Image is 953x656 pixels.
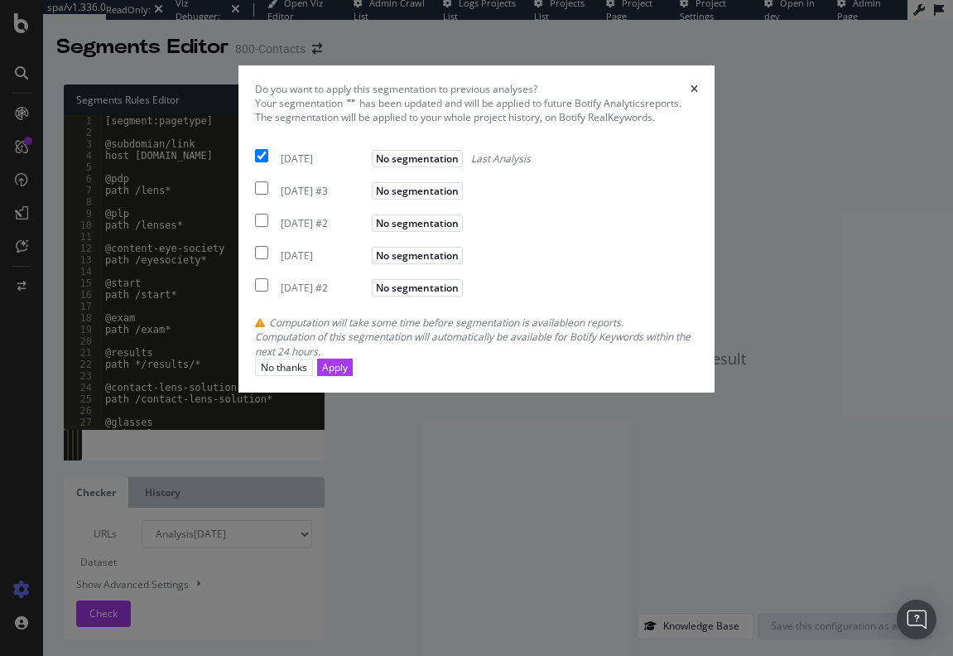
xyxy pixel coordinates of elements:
span: " " [347,96,355,110]
div: Computation of this segmentation will automatically be available for Botify Keywords within the n... [255,330,699,358]
div: [DATE] #2 [281,216,368,230]
div: Do you want to apply this segmentation to previous analyses? [255,82,537,96]
span: No segmentation [372,247,463,264]
div: [DATE] [281,152,368,166]
div: The segmentation will be applied to your whole project history, on Botify RealKeywords. [255,110,699,124]
span: Last Analysis [471,152,531,166]
div: Open Intercom Messenger [897,600,936,639]
div: [DATE] #3 [281,184,368,198]
div: No thanks [261,360,307,374]
div: [DATE] #2 [281,281,368,295]
div: Apply [322,360,348,374]
span: No segmentation [372,215,463,232]
div: [DATE] [281,248,368,263]
span: No segmentation [372,279,463,297]
button: No thanks [255,359,313,376]
span: No segmentation [372,182,463,200]
span: No segmentation [372,150,463,167]
div: Your segmentation has been updated and will be applied to future Botify Analytics reports. [255,96,699,124]
div: modal [238,65,715,393]
span: Computation will take some time before segmentation is available on reports. [269,316,623,330]
div: times [691,82,698,96]
button: Apply [317,359,353,376]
